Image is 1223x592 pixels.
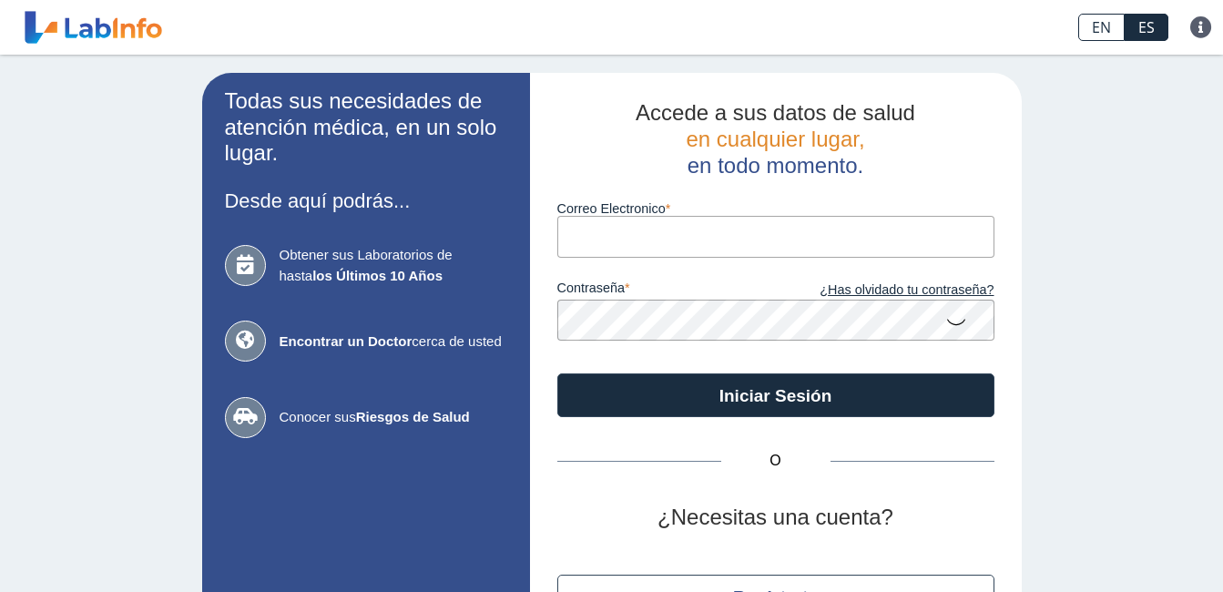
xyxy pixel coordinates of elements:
b: los Últimos 10 Años [312,268,443,283]
span: en todo momento. [688,153,863,178]
span: Conocer sus [280,407,507,428]
b: Encontrar un Doctor [280,333,413,349]
h3: Desde aquí podrás... [225,189,507,212]
iframe: Help widget launcher [1061,521,1203,572]
span: en cualquier lugar, [686,127,864,151]
a: ES [1125,14,1168,41]
span: O [721,450,831,472]
button: Iniciar Sesión [557,373,994,417]
a: EN [1078,14,1125,41]
span: cerca de usted [280,332,507,352]
span: Accede a sus datos de salud [636,100,915,125]
h2: ¿Necesitas una cuenta? [557,505,994,531]
b: Riesgos de Salud [356,409,470,424]
h2: Todas sus necesidades de atención médica, en un solo lugar. [225,88,507,167]
label: contraseña [557,281,776,301]
a: ¿Has olvidado tu contraseña? [776,281,994,301]
span: Obtener sus Laboratorios de hasta [280,245,507,286]
label: Correo Electronico [557,201,994,216]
